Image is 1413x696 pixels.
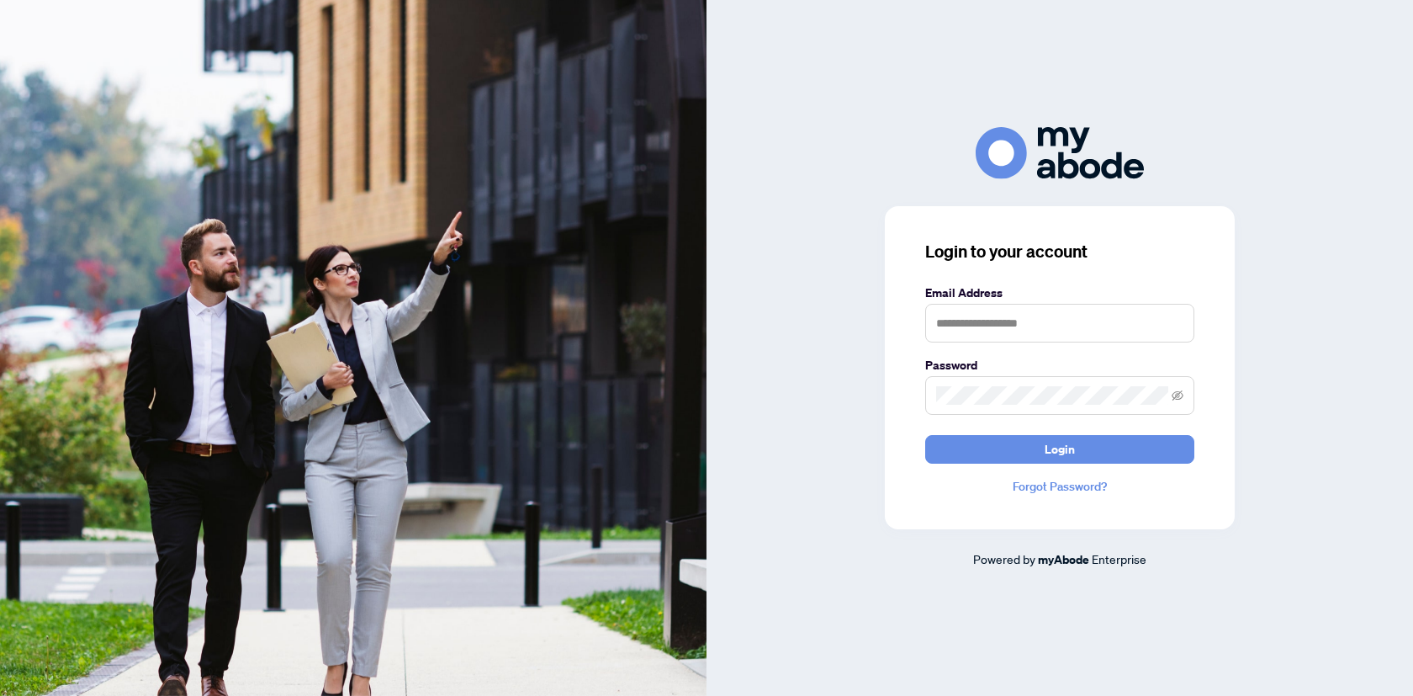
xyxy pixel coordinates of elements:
img: ma-logo [976,127,1144,178]
span: Enterprise [1092,551,1146,566]
h3: Login to your account [925,240,1194,263]
span: eye-invisible [1172,390,1183,401]
a: myAbode [1038,550,1089,569]
a: Forgot Password? [925,477,1194,496]
span: Login [1045,436,1075,463]
label: Email Address [925,284,1194,302]
button: Login [925,435,1194,464]
label: Password [925,356,1194,375]
span: Powered by [973,551,1035,566]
